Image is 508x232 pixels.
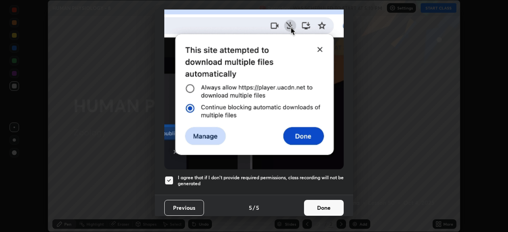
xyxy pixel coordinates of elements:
button: Done [304,200,344,216]
h4: 5 [249,203,252,212]
h4: 5 [256,203,259,212]
button: Previous [164,200,204,216]
h5: I agree that if I don't provide required permissions, class recording will not be generated [178,174,344,187]
h4: / [253,203,255,212]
